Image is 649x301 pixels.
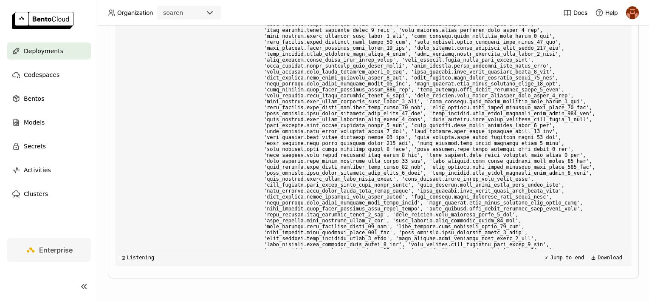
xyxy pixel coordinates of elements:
a: Bentos [7,90,91,107]
div: soaren [163,9,183,17]
div: Listening [122,255,154,261]
span: Bentos [24,94,44,104]
span: Codespaces [24,70,59,80]
span: ◲ [122,255,125,261]
span: Docs [573,9,587,17]
a: Secrets [7,138,91,155]
a: Enterprise [7,238,91,262]
span: Organization [117,9,153,17]
button: Jump to end [541,253,587,263]
img: logo [12,12,73,29]
span: Models [24,117,45,128]
input: Selected soaren. [184,9,185,17]
span: Activities [24,165,51,175]
a: Deployments [7,43,91,60]
div: Help [595,9,618,17]
span: Deployments [24,46,63,56]
span: Secrets [24,141,46,151]
a: Clusters [7,185,91,202]
a: Codespaces [7,66,91,83]
span: Enterprise [39,246,73,254]
button: Download [588,253,625,263]
a: Models [7,114,91,131]
img: h0akoisn5opggd859j2zve66u2a2 [626,6,639,19]
a: Activities [7,162,91,179]
a: Docs [563,9,587,17]
span: Help [605,9,618,17]
span: Clusters [24,189,48,199]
